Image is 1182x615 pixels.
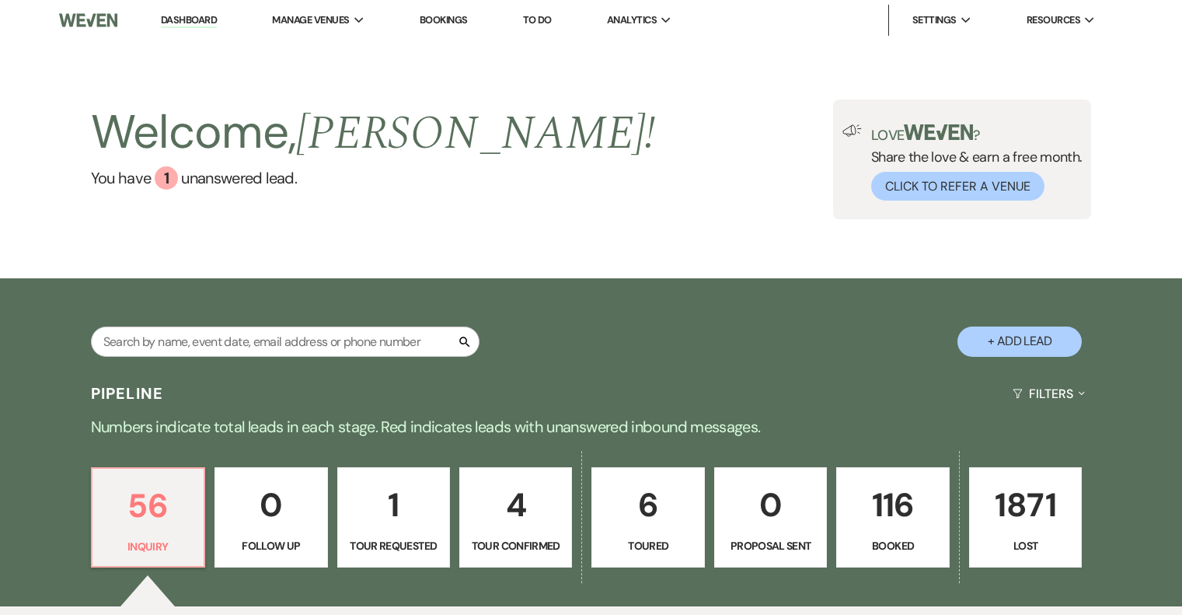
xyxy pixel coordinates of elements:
[296,98,655,169] span: [PERSON_NAME] !
[91,327,479,357] input: Search by name, event date, email address or phone number
[337,467,450,568] a: 1Tour Requested
[225,479,317,531] p: 0
[912,12,957,28] span: Settings
[523,13,552,26] a: To Do
[979,479,1072,531] p: 1871
[347,537,440,554] p: Tour Requested
[469,479,562,531] p: 4
[724,537,817,554] p: Proposal Sent
[91,467,205,568] a: 56Inquiry
[225,537,317,554] p: Follow Up
[32,414,1151,439] p: Numbers indicate total leads in each stage. Red indicates leads with unanswered inbound messages.
[420,13,468,26] a: Bookings
[102,480,194,532] p: 56
[591,467,704,568] a: 6Toured
[91,166,656,190] a: You have 1 unanswered lead.
[842,124,862,137] img: loud-speaker-illustration.svg
[1027,12,1080,28] span: Resources
[459,467,572,568] a: 4Tour Confirmed
[161,13,217,28] a: Dashboard
[979,537,1072,554] p: Lost
[272,12,349,28] span: Manage Venues
[862,124,1083,201] div: Share the love & earn a free month.
[601,479,694,531] p: 6
[904,124,973,140] img: weven-logo-green.svg
[102,538,194,555] p: Inquiry
[91,383,164,404] h3: Pipeline
[846,479,939,531] p: 116
[1006,373,1091,414] button: Filters
[846,537,939,554] p: Booked
[59,4,117,37] img: Weven Logo
[155,166,178,190] div: 1
[871,124,1083,142] p: Love ?
[601,537,694,554] p: Toured
[836,467,949,568] a: 116Booked
[347,479,440,531] p: 1
[469,537,562,554] p: Tour Confirmed
[957,327,1082,357] button: + Add Lead
[214,467,327,568] a: 0Follow Up
[607,12,657,28] span: Analytics
[724,479,817,531] p: 0
[91,100,656,166] h2: Welcome,
[969,467,1082,568] a: 1871Lost
[714,467,827,568] a: 0Proposal Sent
[871,172,1044,201] button: Click to Refer a Venue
